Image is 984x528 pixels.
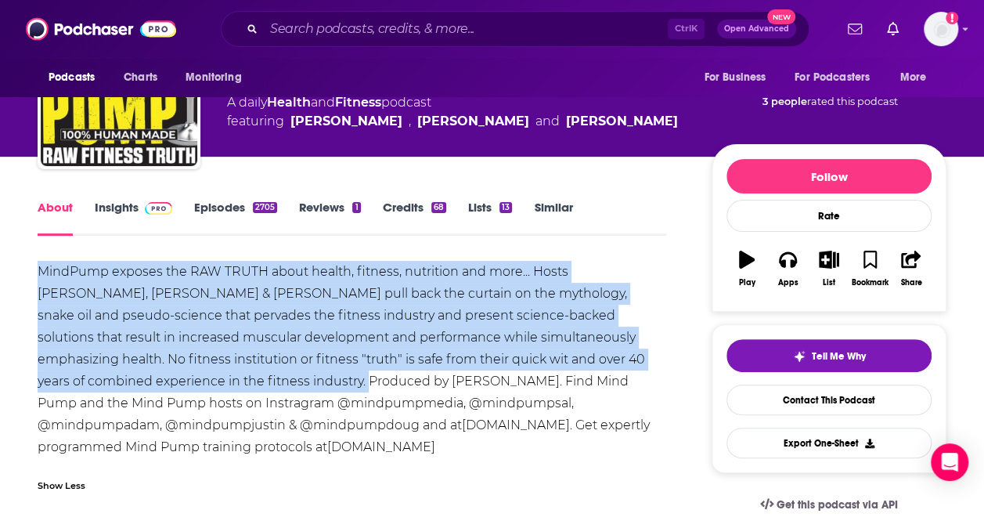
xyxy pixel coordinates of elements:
span: Get this podcast via API [777,498,898,512]
a: Episodes2705 [194,200,277,236]
a: Get this podcast via API [748,486,910,524]
button: Open AdvancedNew [717,20,796,38]
button: List [809,240,849,297]
div: 1 [352,202,360,213]
a: About [38,200,73,236]
div: Share [900,278,921,288]
span: Monitoring [186,67,241,89]
span: Open Advanced [724,25,789,33]
span: Logged in as alisontucker [924,12,958,46]
svg: Add a profile image [946,12,958,24]
div: MindPump exposes the RAW TRUTH about health, fitness, nutrition and more... Hosts [PERSON_NAME], ... [38,261,666,458]
div: 13 [499,202,512,213]
button: Bookmark [849,240,890,297]
a: InsightsPodchaser Pro [95,200,172,236]
button: Export One-Sheet [726,428,932,458]
button: tell me why sparkleTell Me Why [726,339,932,372]
a: Fitness [335,95,381,110]
span: For Podcasters [795,67,870,89]
button: Follow [726,159,932,193]
button: open menu [693,63,785,92]
div: Apps [778,278,798,288]
img: Podchaser - Follow, Share and Rate Podcasts [26,14,176,44]
button: Share [891,240,932,297]
button: open menu [784,63,892,92]
span: and [311,95,335,110]
img: tell me why sparkle [793,350,806,363]
span: featuring [227,112,678,131]
button: Play [726,240,767,297]
a: [DOMAIN_NAME] [327,439,435,454]
a: Adam Schafer [290,112,402,131]
div: Rate [726,200,932,232]
img: Podchaser Pro [145,202,172,215]
a: Similar [534,200,572,236]
span: and [535,112,560,131]
button: Show profile menu [924,12,958,46]
span: More [900,67,927,89]
button: Apps [767,240,808,297]
span: Ctrl K [668,19,705,39]
a: Charts [114,63,167,92]
a: Sal Di Stefano [417,112,529,131]
a: Contact This Podcast [726,385,932,415]
span: , [409,112,411,131]
button: open menu [175,63,261,92]
button: open menu [889,63,946,92]
div: A daily podcast [227,93,678,131]
a: Health [267,95,311,110]
span: 3 people [762,96,807,107]
a: Show notifications dropdown [842,16,868,42]
div: Search podcasts, credits, & more... [221,11,809,47]
a: Lists13 [468,200,512,236]
button: open menu [38,63,115,92]
a: [DOMAIN_NAME] [462,418,570,432]
img: User Profile [924,12,958,46]
input: Search podcasts, credits, & more... [264,16,668,42]
div: Bookmark [852,278,888,288]
div: List [823,278,835,288]
span: Podcasts [49,67,95,89]
span: rated this podcast [807,96,898,107]
a: Justin Andrews [566,112,678,131]
span: For Business [704,67,766,89]
div: 2705 [253,202,277,213]
a: Reviews1 [299,200,360,236]
span: New [767,9,795,24]
a: Show notifications dropdown [881,16,905,42]
div: 68 [431,202,446,213]
div: Play [739,278,755,288]
div: Open Intercom Messenger [931,443,968,481]
span: Charts [124,67,157,89]
span: Tell Me Why [812,350,866,363]
a: Credits68 [383,200,446,236]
